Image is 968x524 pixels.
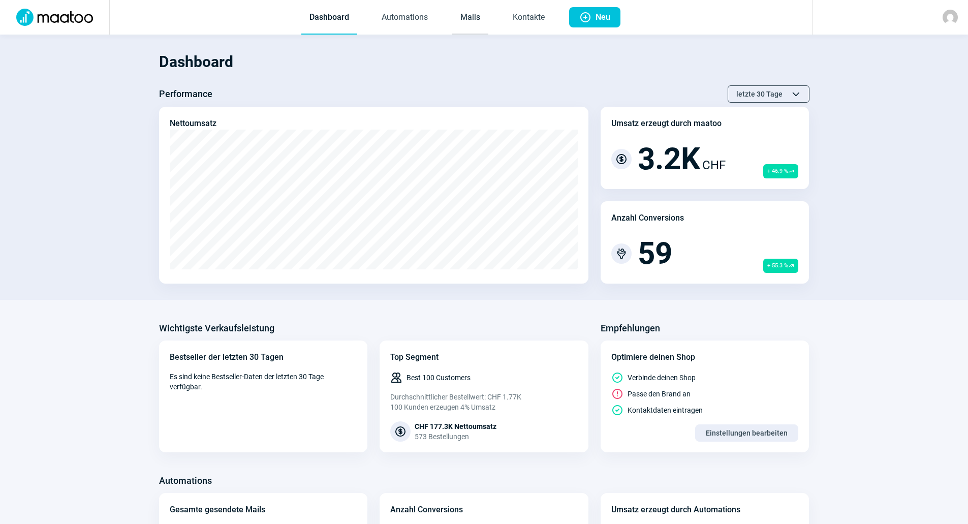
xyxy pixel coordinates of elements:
h1: Dashboard [159,45,809,79]
div: Umsatz erzeugt durch maatoo [611,117,722,130]
div: Gesamte gesendete Mails [170,504,265,516]
div: CHF 177.3K Nettoumsatz [415,421,496,431]
h3: Performance [159,86,212,102]
span: 3.2K [638,144,700,174]
img: Logo [10,9,99,26]
a: Automations [373,1,436,35]
span: CHF [702,156,726,174]
div: Anzahl Conversions [390,504,463,516]
div: Durchschnittlicher Bestellwert: CHF 1.77K 100 Kunden erzeugen 4% Umsatz [390,392,578,412]
span: Best 100 Customers [407,373,471,383]
img: avatar [943,10,958,25]
a: Kontakte [505,1,553,35]
span: Kontaktdaten eintragen [628,405,703,415]
h3: Wichtigste Verkaufsleistung [159,320,274,336]
div: Nettoumsatz [170,117,216,130]
a: Dashboard [301,1,357,35]
a: Mails [452,1,488,35]
span: + 46.9 % [763,164,798,178]
div: Umsatz erzeugt durch Automations [611,504,740,516]
div: Anzahl Conversions [611,212,684,224]
div: 573 Bestellungen [415,431,496,442]
button: Neu [569,7,620,27]
span: 59 [638,238,672,269]
span: Einstellungen bearbeiten [706,425,788,441]
div: Bestseller der letzten 30 Tagen [170,351,357,363]
h3: Empfehlungen [601,320,660,336]
div: Top Segment [390,351,578,363]
div: Optimiere deinen Shop [611,351,799,363]
span: letzte 30 Tage [736,86,783,102]
h3: Automations [159,473,212,489]
span: Es sind keine Bestseller-Daten der letzten 30 Tage verfügbar. [170,372,357,392]
span: Verbinde deinen Shop [628,373,696,383]
span: + 55.3 % [763,259,798,273]
button: Einstellungen bearbeiten [695,424,798,442]
span: Passe den Brand an [628,389,691,399]
span: Neu [596,7,610,27]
